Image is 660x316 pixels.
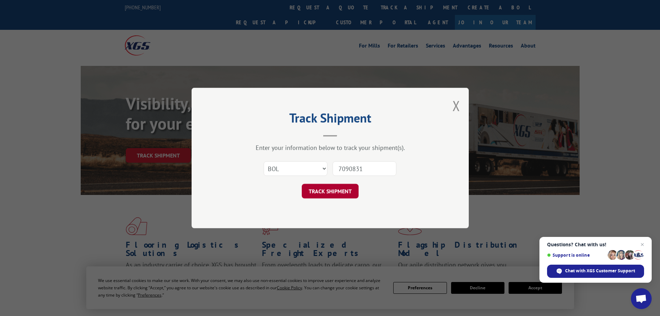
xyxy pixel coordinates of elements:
[302,184,359,198] button: TRACK SHIPMENT
[547,253,605,258] span: Support is online
[547,242,644,247] span: Questions? Chat with us!
[638,240,646,249] span: Close chat
[631,288,652,309] div: Open chat
[333,161,396,176] input: Number(s)
[226,113,434,126] h2: Track Shipment
[547,265,644,278] div: Chat with XGS Customer Support
[452,96,460,115] button: Close modal
[565,268,635,274] span: Chat with XGS Customer Support
[226,144,434,152] div: Enter your information below to track your shipment(s).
